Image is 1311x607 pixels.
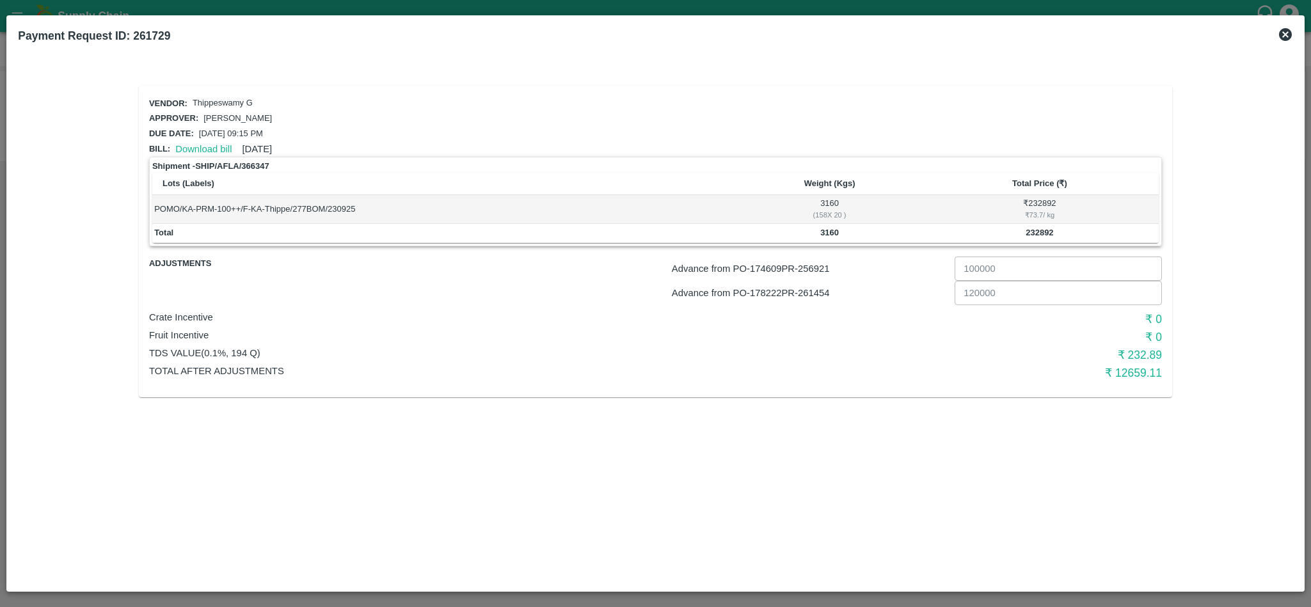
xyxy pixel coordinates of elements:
[242,144,272,154] span: [DATE]
[149,144,170,154] span: Bill:
[824,328,1162,346] h6: ₹ 0
[149,113,198,123] span: Approver:
[199,128,263,140] p: [DATE] 09:15 PM
[955,281,1162,305] input: Advance
[824,346,1162,364] h6: ₹ 232.89
[741,209,919,221] div: ( 158 X 20 )
[1012,178,1067,188] b: Total Price (₹)
[921,195,1159,223] td: ₹ 232892
[824,364,1162,382] h6: ₹ 12659.11
[18,29,170,42] b: Payment Request ID: 261729
[203,113,272,125] p: [PERSON_NAME]
[152,195,738,223] td: POMO/KA-PRM-100++/F-KA-Thippe/277BOM/230925
[149,310,824,324] p: Crate Incentive
[149,328,824,342] p: Fruit Incentive
[824,310,1162,328] h6: ₹ 0
[672,286,949,300] p: Advance from PO- 178222 PR- 261454
[149,99,187,108] span: Vendor:
[955,256,1162,281] input: Advance
[193,97,253,109] p: Thippeswamy G
[820,228,839,237] b: 3160
[149,364,824,378] p: Total After adjustments
[152,160,269,173] strong: Shipment - SHIP/AFLA/366347
[175,144,232,154] a: Download bill
[923,209,1157,221] div: ₹ 73.7 / kg
[149,129,194,138] span: Due date:
[149,256,318,271] span: Adjustments
[149,346,824,360] p: TDS VALUE (0.1%, 194 Q)
[738,195,920,223] td: 3160
[163,178,214,188] b: Lots (Labels)
[1026,228,1053,237] b: 232892
[154,228,173,237] b: Total
[804,178,855,188] b: Weight (Kgs)
[672,262,949,276] p: Advance from PO- 174609 PR- 256921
